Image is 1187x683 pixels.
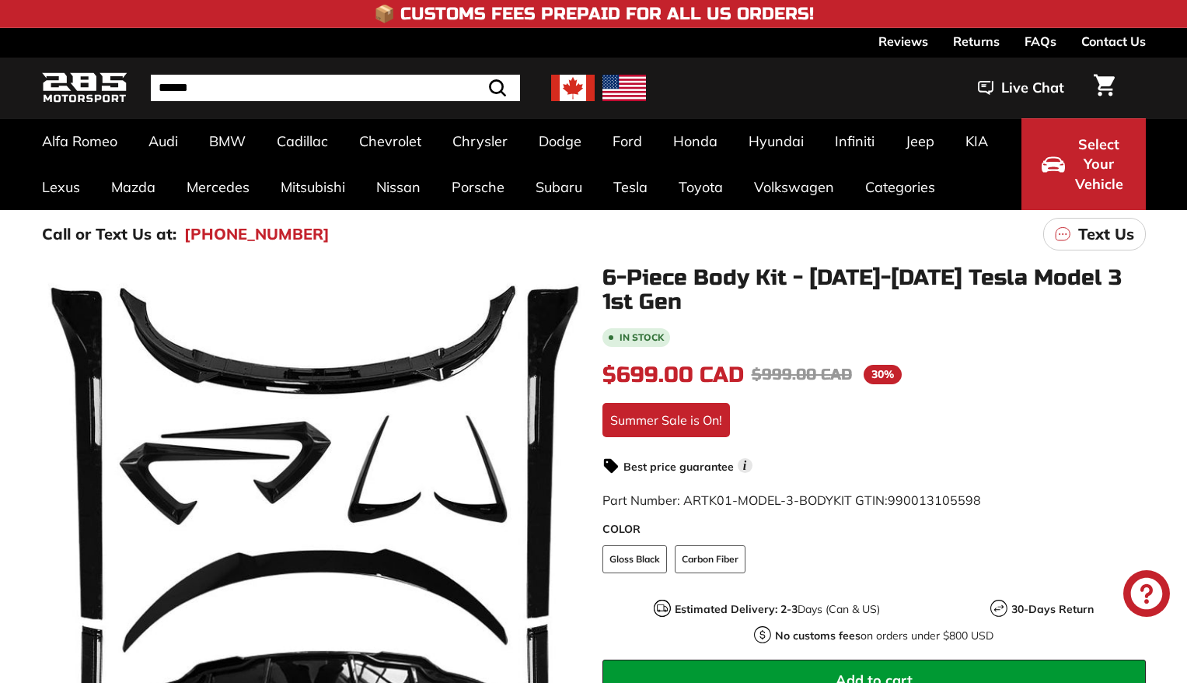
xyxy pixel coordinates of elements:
[1078,222,1134,246] p: Text Us
[675,602,798,616] strong: Estimated Delivery: 2-3
[738,164,850,210] a: Volkswagen
[436,164,520,210] a: Porsche
[1081,28,1146,54] a: Contact Us
[523,118,597,164] a: Dodge
[261,118,344,164] a: Cadillac
[850,164,951,210] a: Categories
[733,118,819,164] a: Hyundai
[602,266,1146,314] h1: 6-Piece Body Kit - [DATE]-[DATE] Tesla Model 3 1st Gen
[171,164,265,210] a: Mercedes
[265,164,361,210] a: Mitsubishi
[623,460,734,474] strong: Best price guarantee
[888,492,981,508] span: 990013105598
[953,28,1000,54] a: Returns
[602,521,1146,538] label: COLOR
[194,118,261,164] a: BMW
[1119,570,1175,621] inbox-online-store-chat: Shopify online store chat
[1043,218,1146,250] a: Text Us
[26,118,133,164] a: Alfa Romeo
[1025,28,1056,54] a: FAQs
[878,28,928,54] a: Reviews
[1084,61,1124,114] a: Cart
[184,222,330,246] a: [PHONE_NUMBER]
[42,222,176,246] p: Call or Text Us at:
[344,118,437,164] a: Chevrolet
[151,75,520,101] input: Search
[775,629,861,643] strong: No customs fees
[133,118,194,164] a: Audi
[96,164,171,210] a: Mazda
[950,118,1004,164] a: KIA
[890,118,950,164] a: Jeep
[775,628,993,644] p: on orders under $800 USD
[42,70,127,107] img: Logo_285_Motorsport_areodynamics_components
[602,362,744,388] span: $699.00 CAD
[374,5,814,23] h4: 📦 Customs Fees Prepaid for All US Orders!
[1001,78,1064,98] span: Live Chat
[520,164,598,210] a: Subaru
[958,68,1084,107] button: Live Chat
[26,164,96,210] a: Lexus
[1011,602,1094,616] strong: 30-Days Return
[598,164,663,210] a: Tesla
[658,118,733,164] a: Honda
[663,164,738,210] a: Toyota
[437,118,523,164] a: Chrysler
[1021,118,1146,210] button: Select Your Vehicle
[675,601,880,618] p: Days (Can & US)
[602,403,730,437] div: Summer Sale is On!
[361,164,436,210] a: Nissan
[1073,135,1126,194] span: Select Your Vehicle
[819,118,890,164] a: Infiniti
[864,365,902,384] span: 30%
[620,333,664,342] b: In stock
[602,492,981,508] span: Part Number: ARTK01-MODEL-3-BODYKIT GTIN:
[597,118,658,164] a: Ford
[752,365,852,384] span: $999.00 CAD
[738,458,752,473] span: i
